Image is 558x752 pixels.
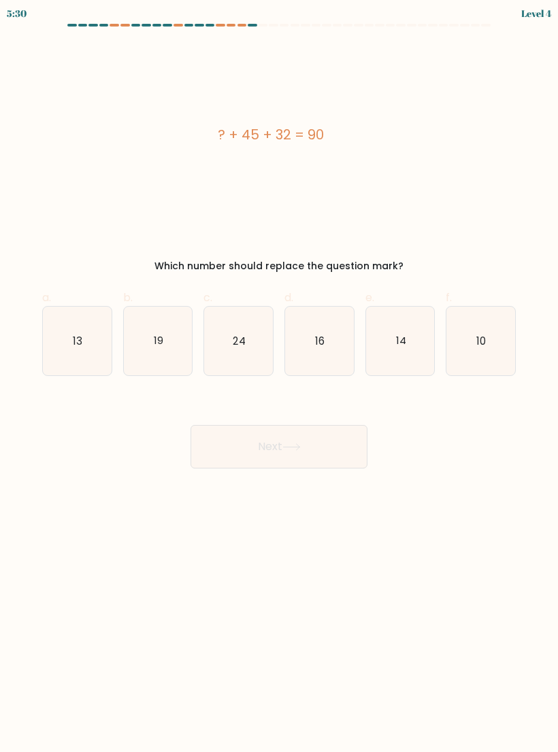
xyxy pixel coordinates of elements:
div: Level 4 [521,6,551,20]
text: 14 [395,333,406,347]
div: 5:30 [7,6,27,20]
span: b. [123,290,133,305]
span: a. [42,290,51,305]
div: Which number should replace the question mark? [50,259,508,273]
text: 13 [73,333,82,347]
span: e. [365,290,374,305]
text: 19 [154,333,163,347]
text: 24 [233,333,246,347]
span: d. [284,290,293,305]
button: Next [191,425,367,468]
div: ? + 45 + 32 = 90 [42,124,499,145]
text: 16 [315,333,325,347]
span: c. [203,290,212,305]
span: f. [446,290,452,305]
text: 10 [477,333,487,347]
